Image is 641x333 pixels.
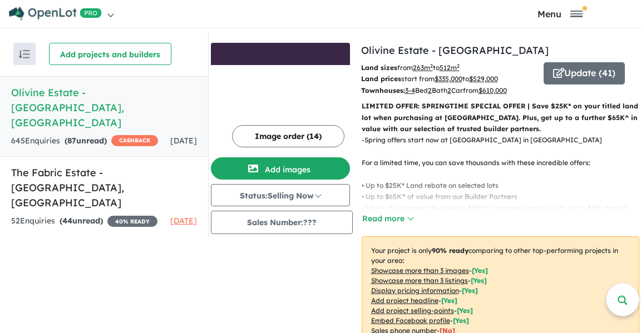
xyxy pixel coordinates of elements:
[440,63,460,72] u: 512 m
[62,216,72,226] span: 44
[371,306,454,315] u: Add project selling-points
[457,63,460,69] sup: 2
[362,101,639,135] p: LIMITED OFFER: SPRINGTIME SPECIAL OFFER | Save $25K* on your titled land lot when purchasing at [...
[371,296,438,305] u: Add project headline
[67,136,76,146] span: 87
[433,63,460,72] span: to
[211,211,353,234] button: Sales Number:???
[432,246,469,255] b: 90 % ready
[361,63,397,72] b: Land sizes
[435,74,462,83] u: $ 335,000
[457,306,473,315] span: [ Yes ]
[361,85,535,96] p: Bed Bath Car from
[479,86,507,95] u: $ 610,000
[49,43,171,65] button: Add projects and builders
[462,286,478,295] span: [ Yes ]
[472,266,488,275] span: [ Yes ]
[441,296,457,305] span: [ Yes ]
[371,276,468,285] u: Showcase more than 3 listings
[428,86,432,95] u: 2
[430,63,433,69] sup: 2
[405,86,415,95] u: 3-4
[413,63,433,72] u: 263 m
[211,157,350,180] button: Add images
[361,62,535,73] p: from
[11,135,158,148] div: 645 Enquir ies
[11,215,157,228] div: 52 Enquir ies
[111,135,158,146] span: CASHBACK
[232,125,344,147] button: Image order (14)
[11,85,197,130] h5: Olivine Estate - [GEOGRAPHIC_DATA] , [GEOGRAPHIC_DATA]
[361,44,549,57] a: Olivine Estate - [GEOGRAPHIC_DATA]
[170,136,197,146] span: [DATE]
[361,73,535,85] p: start from
[471,276,487,285] span: [ Yes ]
[211,184,350,206] button: Status:Selling Now
[9,7,102,21] img: Openlot PRO Logo White
[371,266,469,275] u: Showcase more than 3 images
[447,86,451,95] u: 2
[469,74,498,83] u: $ 529,000
[361,86,405,95] b: Townhouses:
[371,286,459,295] u: Display pricing information
[170,216,197,226] span: [DATE]
[361,74,401,83] b: Land prices
[362,212,414,225] button: Read more
[453,316,469,325] span: [ Yes ]
[19,50,30,58] img: sort.svg
[107,216,157,227] span: 40 % READY
[482,8,639,19] button: Toggle navigation
[371,316,450,325] u: Embed Facebook profile
[462,74,498,83] span: to
[60,216,103,226] strong: ( unread)
[65,136,107,146] strong: ( unread)
[544,62,625,85] button: Update (41)
[11,165,197,210] h5: The Fabric Estate - [GEOGRAPHIC_DATA] , [GEOGRAPHIC_DATA]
